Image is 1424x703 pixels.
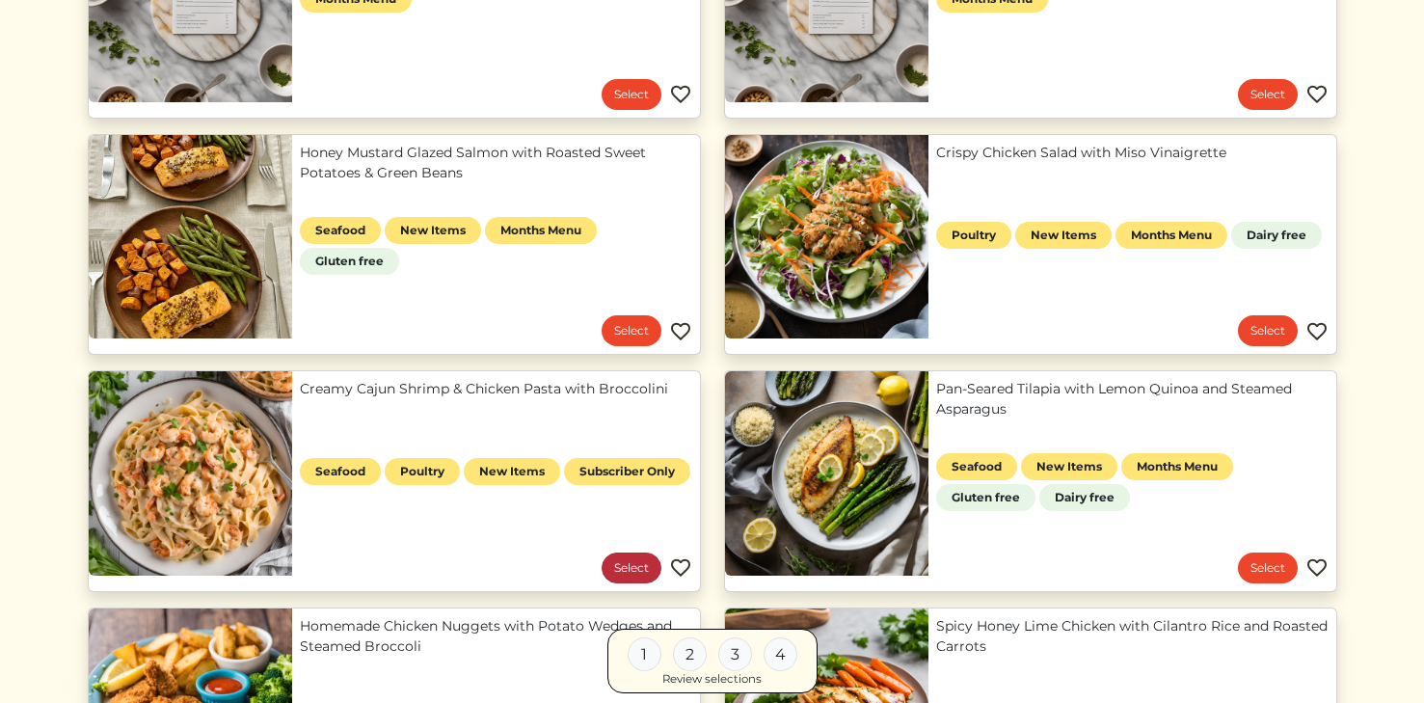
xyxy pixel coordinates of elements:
a: Honey Mustard Glazed Salmon with Roasted Sweet Potatoes & Green Beans [300,143,692,183]
img: Favorite menu item [1305,320,1329,343]
div: 4 [764,637,797,671]
a: Select [1238,79,1298,110]
div: 1 [628,637,661,671]
a: Select [602,79,661,110]
a: Crispy Chicken Salad with Miso Vinaigrette [936,143,1329,163]
a: Creamy Cajun Shrimp & Chicken Pasta with Broccolini [300,379,692,399]
a: Select [602,553,661,583]
a: Select [602,315,661,346]
div: 2 [673,637,707,671]
a: Select [1238,315,1298,346]
img: Favorite menu item [1305,556,1329,580]
a: Spicy Honey Lime Chicken with Cilantro Rice and Roasted Carrots [936,616,1329,657]
div: Review selections [662,671,762,689]
img: Favorite menu item [669,320,692,343]
a: Homemade Chicken Nuggets with Potato Wedges and Steamed Broccoli [300,616,692,657]
a: Select [1238,553,1298,583]
a: Pan-Seared Tilapia with Lemon Quinoa and Steamed Asparagus [936,379,1329,419]
a: 1 2 3 4 Review selections [607,629,818,693]
div: 3 [718,637,752,671]
img: Favorite menu item [669,556,692,580]
img: Favorite menu item [1305,83,1329,106]
img: Favorite menu item [669,83,692,106]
